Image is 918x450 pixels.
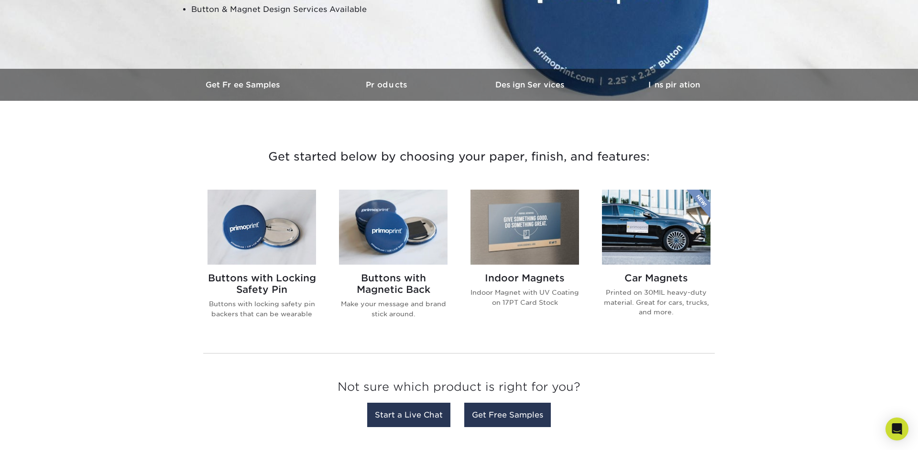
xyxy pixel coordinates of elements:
a: Indoor Magnets Magnets and Buttons Indoor Magnets Indoor Magnet with UV Coating on 17PT Card Stock [470,190,579,334]
a: Buttons with Locking Safety Pin Magnets and Buttons Buttons with Locking Safety Pin Buttons with ... [208,190,316,334]
h3: Get started below by choosing your paper, finish, and features: [179,135,739,178]
a: Buttons with Magnetic Back Magnets and Buttons Buttons with Magnetic Back Make your message and b... [339,190,448,334]
img: Buttons with Magnetic Back Magnets and Buttons [339,190,448,265]
img: Buttons with Locking Safety Pin Magnets and Buttons [208,190,316,265]
a: Design Services [459,69,602,101]
a: Car Magnets Magnets and Buttons Car Magnets Printed on 30MIL heavy-duty material. Great for cars,... [602,190,710,334]
img: Indoor Magnets Magnets and Buttons [470,190,579,265]
a: Products [316,69,459,101]
p: Buttons with locking safety pin backers that can be wearable [208,299,316,319]
a: Get Free Samples [464,403,551,427]
h3: Design Services [459,80,602,89]
h2: Buttons with Magnetic Back [339,272,448,295]
h3: Products [316,80,459,89]
div: Open Intercom Messenger [885,418,908,440]
h2: Car Magnets [602,272,710,284]
h2: Indoor Magnets [470,272,579,284]
img: New Product [687,190,710,218]
li: Button & Magnet Design Services Available [191,3,423,16]
a: Inspiration [602,69,746,101]
p: Indoor Magnet with UV Coating on 17PT Card Stock [470,288,579,307]
h3: Get Free Samples [172,80,316,89]
h3: Not sure which product is right for you? [203,373,715,406]
p: Printed on 30MIL heavy-duty material. Great for cars, trucks, and more. [602,288,710,317]
h2: Buttons with Locking Safety Pin [208,272,316,295]
img: Car Magnets Magnets and Buttons [602,190,710,265]
h3: Inspiration [602,80,746,89]
a: Start a Live Chat [367,403,450,427]
a: Get Free Samples [172,69,316,101]
p: Make your message and brand stick around. [339,299,448,319]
